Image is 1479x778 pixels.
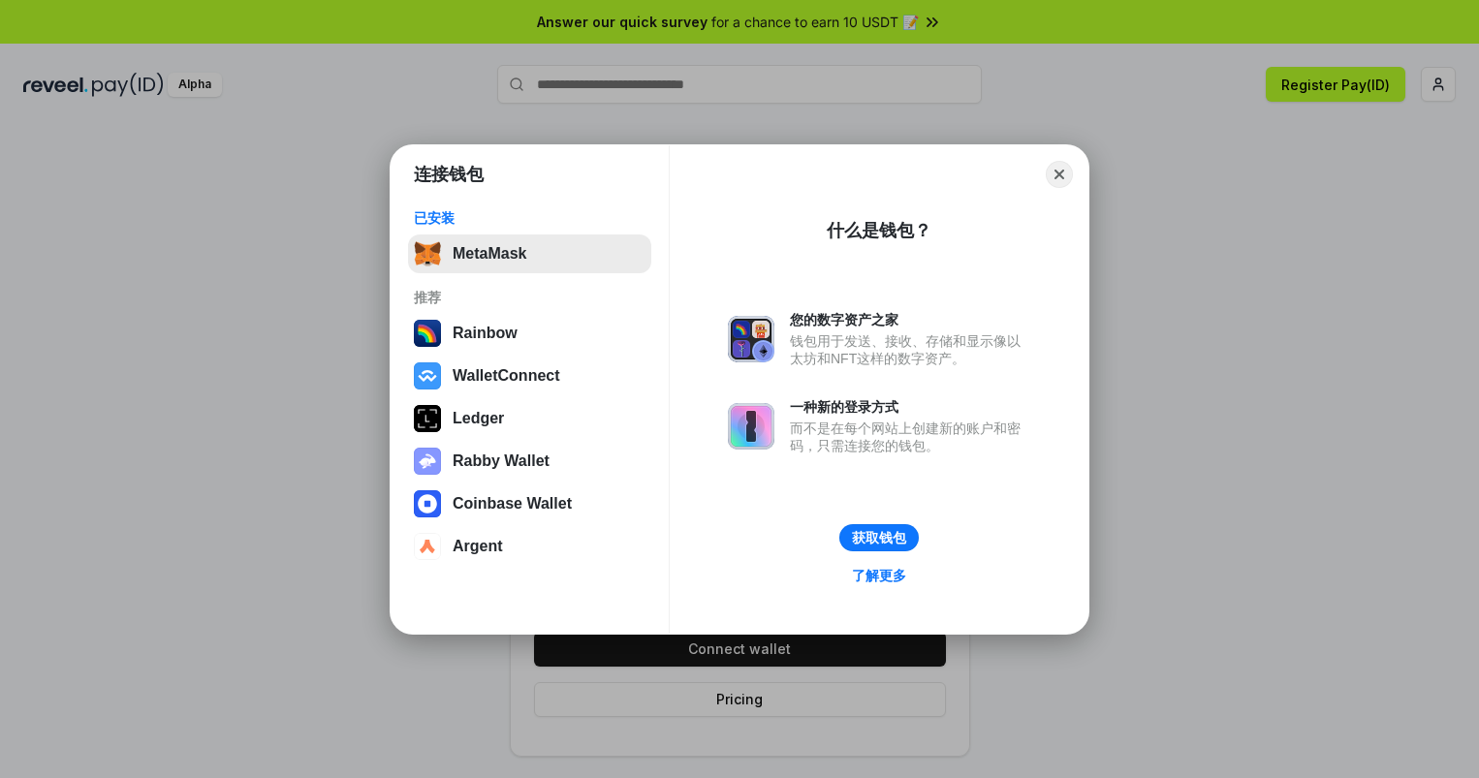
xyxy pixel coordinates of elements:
div: 您的数字资产之家 [790,311,1030,328]
img: svg+xml,%3Csvg%20xmlns%3D%22http%3A%2F%2Fwww.w3.org%2F2000%2Fsvg%22%20fill%3D%22none%22%20viewBox... [728,316,774,362]
img: svg+xml,%3Csvg%20width%3D%2228%22%20height%3D%2228%22%20viewBox%3D%220%200%2028%2028%22%20fill%3D... [414,362,441,389]
img: svg+xml,%3Csvg%20fill%3D%22none%22%20height%3D%2233%22%20viewBox%3D%220%200%2035%2033%22%20width%... [414,240,441,267]
div: 推荐 [414,289,645,306]
button: 获取钱包 [839,524,919,551]
div: 已安装 [414,209,645,227]
img: svg+xml,%3Csvg%20xmlns%3D%22http%3A%2F%2Fwww.w3.org%2F2000%2Fsvg%22%20width%3D%2228%22%20height%3... [414,405,441,432]
div: WalletConnect [453,367,560,385]
img: svg+xml,%3Csvg%20width%3D%22120%22%20height%3D%22120%22%20viewBox%3D%220%200%20120%20120%22%20fil... [414,320,441,347]
img: svg+xml,%3Csvg%20xmlns%3D%22http%3A%2F%2Fwww.w3.org%2F2000%2Fsvg%22%20fill%3D%22none%22%20viewBox... [728,403,774,450]
div: 一种新的登录方式 [790,398,1030,416]
div: 获取钱包 [852,529,906,546]
div: MetaMask [453,245,526,263]
button: MetaMask [408,234,651,273]
img: svg+xml,%3Csvg%20width%3D%2228%22%20height%3D%2228%22%20viewBox%3D%220%200%2028%2028%22%20fill%3D... [414,490,441,517]
img: svg+xml,%3Csvg%20xmlns%3D%22http%3A%2F%2Fwww.w3.org%2F2000%2Fsvg%22%20fill%3D%22none%22%20viewBox... [414,448,441,475]
div: Coinbase Wallet [453,495,572,513]
div: Rainbow [453,325,518,342]
div: 了解更多 [852,567,906,584]
div: 什么是钱包？ [827,219,931,242]
img: svg+xml,%3Csvg%20width%3D%2228%22%20height%3D%2228%22%20viewBox%3D%220%200%2028%2028%22%20fill%3D... [414,533,441,560]
div: Ledger [453,410,504,427]
button: Ledger [408,399,651,438]
button: Rabby Wallet [408,442,651,481]
div: Rabby Wallet [453,452,550,470]
button: Argent [408,527,651,566]
a: 了解更多 [840,563,918,588]
button: Coinbase Wallet [408,484,651,523]
h1: 连接钱包 [414,163,484,186]
button: Rainbow [408,314,651,353]
div: 而不是在每个网站上创建新的账户和密码，只需连接您的钱包。 [790,420,1030,454]
div: 钱包用于发送、接收、存储和显示像以太坊和NFT这样的数字资产。 [790,332,1030,367]
div: Argent [453,538,503,555]
button: Close [1046,161,1073,188]
button: WalletConnect [408,357,651,395]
